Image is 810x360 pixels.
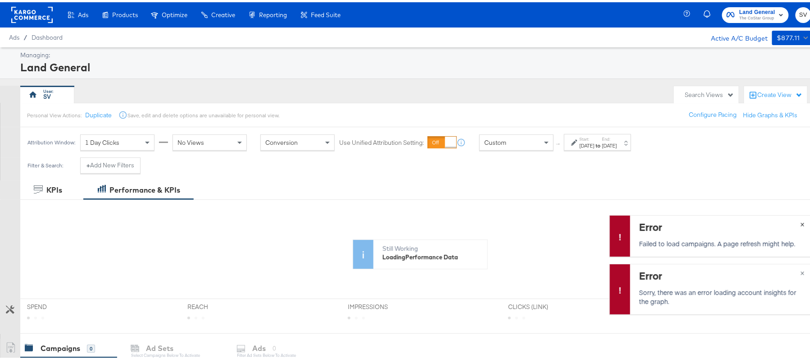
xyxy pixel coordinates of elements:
p: Failed to load campaigns. A page refresh might help. [639,237,800,246]
span: Ads [78,9,88,16]
div: $877.11 [777,30,800,42]
span: / [19,32,32,39]
span: Optimize [162,9,187,16]
button: +Add New Filters [80,155,141,171]
span: Custom [484,136,506,144]
button: Land GeneralThe CoStar Group [722,5,789,21]
div: Personal View Actions: [27,110,82,117]
div: Managing: [20,49,809,57]
label: End: [602,134,617,140]
div: Campaigns [41,341,80,351]
div: Error [639,218,800,232]
div: Active A/C Budget [701,28,768,42]
span: Creative [211,9,235,16]
div: Error [639,267,800,281]
div: Attribution Window: [27,137,76,143]
div: SV [43,90,51,99]
span: × [801,216,805,226]
div: KPIs [46,183,62,193]
span: The CoStar Group [739,13,775,20]
span: Conversion [265,136,298,144]
span: × [801,265,805,275]
span: 1 Day Clicks [85,136,119,144]
span: Reporting [259,9,287,16]
strong: to [595,140,602,147]
p: Sorry, there was an error loading account insights for the graph. [639,286,800,304]
div: [DATE] [602,140,617,147]
strong: + [86,159,90,167]
div: 0 [87,342,95,351]
span: Feed Suite [311,9,341,16]
div: Land General [20,57,809,73]
span: Products [112,9,138,16]
span: Land General [739,5,775,15]
div: [DATE] [580,140,595,147]
div: Save, edit and delete options are unavailable for personal view. [127,110,279,117]
button: Hide Graphs & KPIs [743,109,798,117]
span: Ads [9,32,19,39]
label: Use Unified Attribution Setting: [339,136,424,145]
label: Start: [580,134,595,140]
button: Duplicate [85,109,112,117]
span: SV [799,8,808,18]
div: Create View [758,88,803,97]
span: No Views [177,136,204,144]
div: Performance & KPIs [109,183,180,193]
span: ↑ [555,140,563,143]
div: Filter & Search: [27,160,64,166]
div: Search Views [685,88,734,97]
button: Configure Pacing [683,105,743,121]
a: Dashboard [32,32,63,39]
